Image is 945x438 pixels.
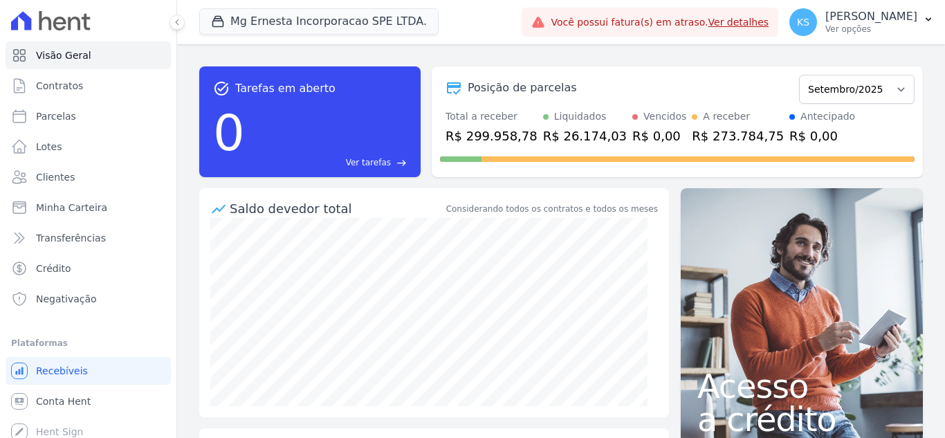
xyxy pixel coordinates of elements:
[230,199,443,218] div: Saldo devedor total
[789,127,855,145] div: R$ 0,00
[36,140,62,154] span: Lotes
[36,262,71,275] span: Crédito
[235,80,336,97] span: Tarefas em aberto
[446,109,538,124] div: Total a receber
[250,156,407,169] a: Ver tarefas east
[6,387,171,415] a: Conta Hent
[551,15,769,30] span: Você possui fatura(s) em atraso.
[797,17,809,27] span: KS
[213,80,230,97] span: task_alt
[692,127,784,145] div: R$ 273.784,75
[632,127,686,145] div: R$ 0,00
[703,109,750,124] div: A receber
[446,203,658,215] div: Considerando todos os contratos e todos os meses
[346,156,391,169] span: Ver tarefas
[36,394,91,408] span: Conta Hent
[800,109,855,124] div: Antecipado
[36,231,106,245] span: Transferências
[446,127,538,145] div: R$ 299.958,78
[643,109,686,124] div: Vencidos
[213,97,245,169] div: 0
[825,10,917,24] p: [PERSON_NAME]
[199,8,439,35] button: Mg Ernesta Incorporacao SPE LTDA.
[708,17,769,28] a: Ver detalhes
[697,369,906,403] span: Acesso
[36,79,83,93] span: Contratos
[36,201,107,215] span: Minha Carteira
[6,163,171,191] a: Clientes
[468,80,577,96] div: Posição de parcelas
[6,133,171,161] a: Lotes
[36,364,88,378] span: Recebíveis
[554,109,607,124] div: Liquidados
[36,292,97,306] span: Negativação
[6,72,171,100] a: Contratos
[6,102,171,130] a: Parcelas
[11,335,165,352] div: Plataformas
[36,48,91,62] span: Visão Geral
[36,109,76,123] span: Parcelas
[6,357,171,385] a: Recebíveis
[36,170,75,184] span: Clientes
[6,42,171,69] a: Visão Geral
[825,24,917,35] p: Ver opções
[6,224,171,252] a: Transferências
[6,255,171,282] a: Crédito
[396,158,407,168] span: east
[778,3,945,42] button: KS [PERSON_NAME] Ver opções
[697,403,906,436] span: a crédito
[6,194,171,221] a: Minha Carteira
[6,285,171,313] a: Negativação
[543,127,627,145] div: R$ 26.174,03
